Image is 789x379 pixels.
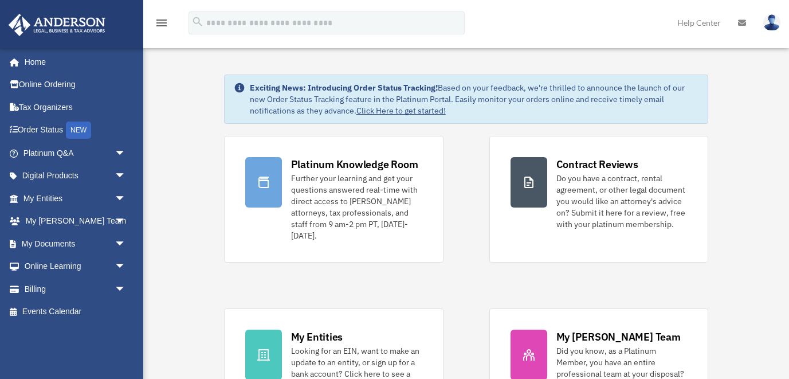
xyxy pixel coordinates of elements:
[8,142,143,165] a: Platinum Q&Aarrow_drop_down
[115,255,138,279] span: arrow_drop_down
[155,20,168,30] a: menu
[556,330,681,344] div: My [PERSON_NAME] Team
[8,165,143,187] a: Digital Productsarrow_drop_down
[5,14,109,36] img: Anderson Advisors Platinum Portal
[8,73,143,96] a: Online Ordering
[115,187,138,210] span: arrow_drop_down
[115,142,138,165] span: arrow_drop_down
[66,122,91,139] div: NEW
[115,165,138,188] span: arrow_drop_down
[115,278,138,301] span: arrow_drop_down
[191,15,204,28] i: search
[556,173,688,230] div: Do you have a contract, rental agreement, or other legal document you would like an attorney's ad...
[8,278,143,300] a: Billingarrow_drop_down
[155,16,168,30] i: menu
[8,210,143,233] a: My [PERSON_NAME] Teamarrow_drop_down
[8,50,138,73] a: Home
[8,255,143,278] a: Online Learningarrow_drop_down
[8,187,143,210] a: My Entitiesarrow_drop_down
[291,173,422,241] div: Further your learning and get your questions answered real-time with direct access to [PERSON_NAM...
[250,82,699,116] div: Based on your feedback, we're thrilled to announce the launch of our new Order Status Tracking fe...
[250,83,438,93] strong: Exciting News: Introducing Order Status Tracking!
[8,232,143,255] a: My Documentsarrow_drop_down
[8,119,143,142] a: Order StatusNEW
[224,136,443,263] a: Platinum Knowledge Room Further your learning and get your questions answered real-time with dire...
[8,300,143,323] a: Events Calendar
[489,136,709,263] a: Contract Reviews Do you have a contract, rental agreement, or other legal document you would like...
[556,157,638,171] div: Contract Reviews
[115,210,138,233] span: arrow_drop_down
[763,14,780,31] img: User Pic
[291,157,418,171] div: Platinum Knowledge Room
[115,232,138,256] span: arrow_drop_down
[356,106,446,116] a: Click Here to get started!
[291,330,343,344] div: My Entities
[8,96,143,119] a: Tax Organizers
